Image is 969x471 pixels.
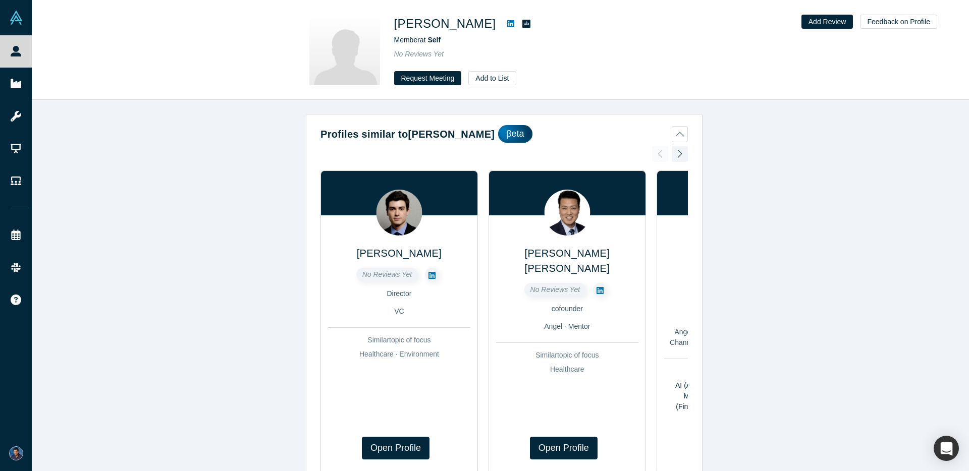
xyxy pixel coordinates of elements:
[328,306,470,317] div: VC
[394,36,441,44] span: Member at
[525,248,610,274] a: [PERSON_NAME] [PERSON_NAME]
[498,125,532,143] div: βeta
[320,127,495,142] h2: Profiles similar to [PERSON_NAME]
[376,190,422,236] img: Martin Gargaros's Profile Image
[468,71,516,85] button: Add to List
[544,190,590,236] img: Chung-Ih John Chou's Profile Image
[550,365,584,373] span: Healthcare
[860,15,937,29] button: Feedback on Profile
[359,350,439,358] span: Healthcare · Environment
[9,446,23,460] img: Prayas Tiwari's Account
[9,11,23,25] img: Alchemist Vault Logo
[552,305,583,313] span: cofounder
[664,366,806,377] div: Similar topic of focus
[320,125,688,143] button: Profiles similar to[PERSON_NAME]βeta
[362,270,412,278] span: No Reviews Yet
[362,437,429,459] a: Open Profile
[328,335,470,345] div: Similar topic of focus
[664,380,806,423] div: AI (Artificial Intelligence) · Healthcare · ML (Machine Learning) · FinTech (Financial Technology...
[394,71,462,85] button: Request Meeting
[394,50,444,58] span: No Reviews Yet
[530,437,598,459] a: Open Profile
[387,289,411,298] span: Director
[801,15,853,29] button: Add Review
[530,285,580,293] span: No Reviews Yet
[427,36,441,44] a: Self
[496,350,638,361] div: Similar topic of focus
[394,15,496,33] h1: [PERSON_NAME]
[309,15,380,85] img: Ariel Katz's Profile Image
[496,321,638,332] div: Angel · Mentor
[357,248,442,259] a: [PERSON_NAME]
[664,327,806,348] div: Angel · Mentor · VC · Industry Analyst · Channel Partner · Freelancer / Consultant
